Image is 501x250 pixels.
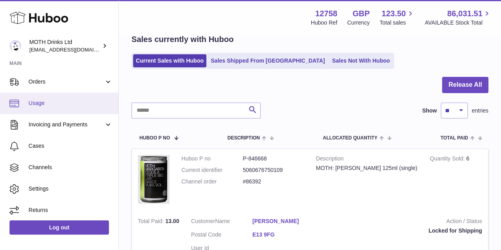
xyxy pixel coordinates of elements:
div: MOTH Drinks Ltd [29,38,101,53]
span: Description [227,135,260,141]
span: 13.00 [165,218,179,224]
dd: P-846668 [243,155,304,162]
strong: 12758 [315,8,337,19]
a: Log out [10,220,109,235]
strong: Description [316,155,418,164]
span: ALLOCATED Quantity [323,135,377,141]
a: E13 9FG [252,231,314,239]
span: Huboo P no [139,135,170,141]
button: Release All [442,77,488,93]
label: Show [422,107,437,115]
span: Usage [29,99,112,107]
strong: Quantity Sold [430,155,466,164]
a: Sales Not With Huboo [329,54,392,67]
span: Cases [29,142,112,150]
div: MOTH: [PERSON_NAME] 125ml (single) [316,164,418,172]
dt: Current identifier [181,166,243,174]
span: Invoicing and Payments [29,121,104,128]
dt: Postal Code [191,231,252,240]
div: Huboo Ref [311,19,337,27]
strong: Total Paid [138,218,165,226]
span: 123.50 [381,8,406,19]
span: [EMAIL_ADDRESS][DOMAIN_NAME] [29,46,116,53]
span: 86,031.51 [447,8,482,19]
span: Returns [29,206,112,214]
strong: Action / Status [326,218,482,227]
h2: Sales currently with Huboo [131,34,234,45]
img: 127581694602485.png [138,155,170,204]
span: Channels [29,164,112,171]
span: AVAILABLE Stock Total [425,19,491,27]
a: 123.50 Total sales [379,8,415,27]
span: Customer [191,218,215,224]
span: Settings [29,185,112,193]
a: Current Sales with Huboo [133,54,206,67]
div: Locked for Shipping [326,227,482,235]
span: entries [472,107,488,115]
dt: Huboo P no [181,155,243,162]
span: Total sales [379,19,415,27]
strong: GBP [352,8,370,19]
dd: 5060676750109 [243,166,304,174]
td: 6 [424,149,488,212]
img: orders@mothdrinks.com [10,40,21,52]
dt: Channel order [181,178,243,185]
span: Total paid [440,135,468,141]
span: Orders [29,78,104,86]
a: Sales Shipped From [GEOGRAPHIC_DATA] [208,54,328,67]
dt: Name [191,218,252,227]
a: 86,031.51 AVAILABLE Stock Total [425,8,491,27]
a: [PERSON_NAME] [252,218,314,225]
dd: #86392 [243,178,304,185]
div: Currency [347,19,370,27]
